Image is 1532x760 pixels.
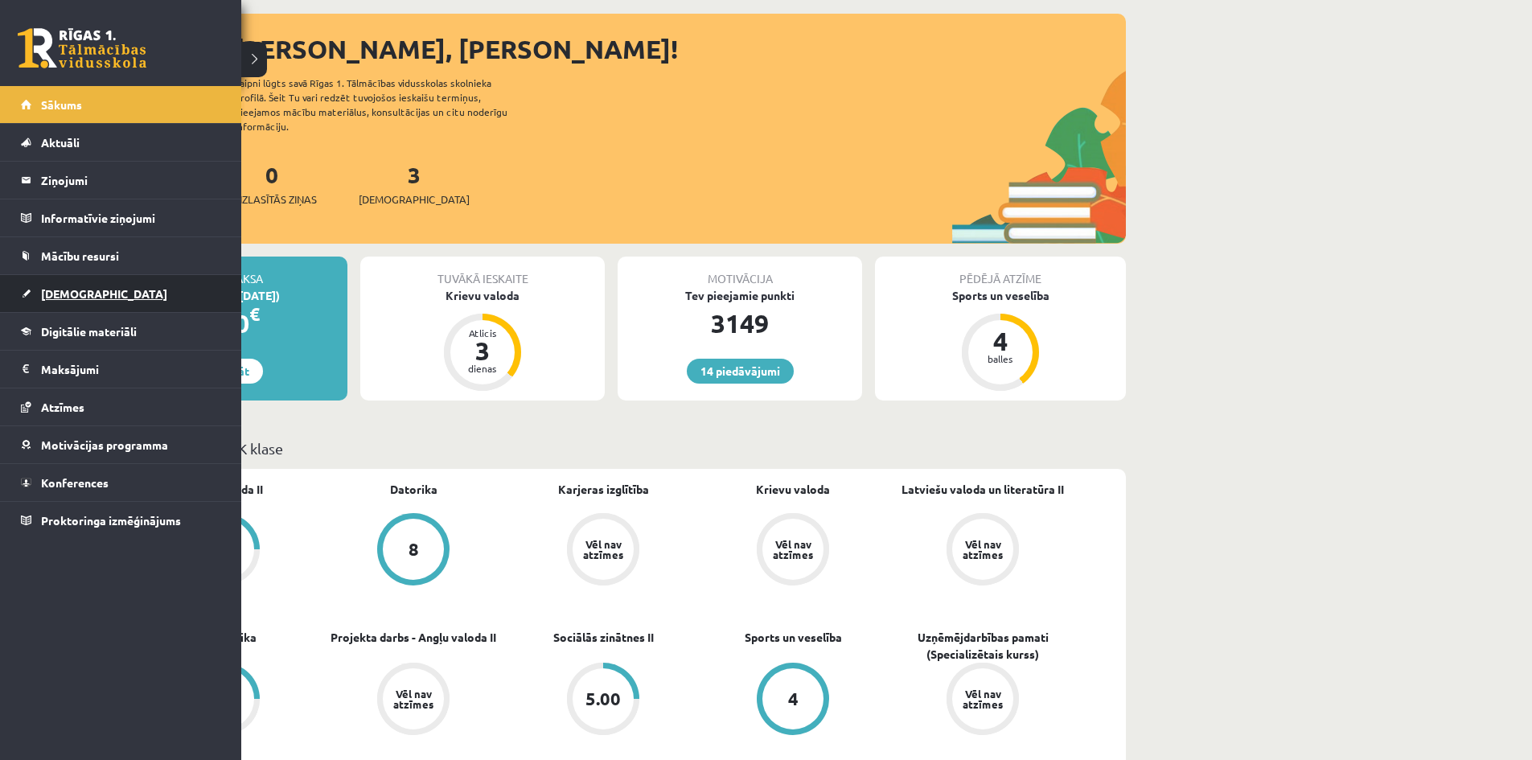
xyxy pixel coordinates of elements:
[103,438,1119,459] p: Mācību plāns 12.b2 JK klase
[960,539,1005,560] div: Vēl nav atzīmes
[41,475,109,490] span: Konferences
[41,286,167,301] span: [DEMOGRAPHIC_DATA]
[902,481,1064,498] a: Latviešu valoda un literatūra II
[41,351,221,388] legend: Maksājumi
[976,328,1025,354] div: 4
[558,481,649,498] a: Karjeras izglītība
[458,364,507,373] div: dienas
[21,162,221,199] a: Ziņojumi
[875,287,1126,304] div: Sports un veselība
[360,257,605,287] div: Tuvākā ieskaite
[687,359,794,384] a: 14 piedāvājumi
[41,97,82,112] span: Sākums
[888,663,1078,738] a: Vēl nav atzīmes
[318,513,508,589] a: 8
[41,162,221,199] legend: Ziņojumi
[508,513,698,589] a: Vēl nav atzīmes
[249,302,260,326] span: €
[21,388,221,425] a: Atzīmes
[875,287,1126,393] a: Sports un veselība 4 balles
[581,539,626,560] div: Vēl nav atzīmes
[318,663,508,738] a: Vēl nav atzīmes
[390,481,437,498] a: Datorika
[360,287,605,393] a: Krievu valoda Atlicis 3 dienas
[21,502,221,539] a: Proktoringa izmēģinājums
[788,690,799,708] div: 4
[21,464,221,501] a: Konferences
[21,199,221,236] a: Informatīvie ziņojumi
[21,426,221,463] a: Motivācijas programma
[745,629,842,646] a: Sports un veselība
[41,324,137,339] span: Digitālie materiāli
[331,629,496,646] a: Projekta darbs - Angļu valoda II
[21,237,221,274] a: Mācību resursi
[618,257,862,287] div: Motivācija
[21,86,221,123] a: Sākums
[21,351,221,388] a: Maksājumi
[21,275,221,312] a: [DEMOGRAPHIC_DATA]
[409,540,419,558] div: 8
[41,135,80,150] span: Aktuāli
[391,688,436,709] div: Vēl nav atzīmes
[888,513,1078,589] a: Vēl nav atzīmes
[618,287,862,304] div: Tev pieejamie punkti
[698,513,888,589] a: Vēl nav atzīmes
[359,191,470,207] span: [DEMOGRAPHIC_DATA]
[233,30,1126,68] div: [PERSON_NAME], [PERSON_NAME]!
[698,663,888,738] a: 4
[235,76,536,134] div: Laipni lūgts savā Rīgas 1. Tālmācības vidusskolas skolnieka profilā. Šeit Tu vari redzēt tuvojošo...
[770,539,815,560] div: Vēl nav atzīmes
[756,481,830,498] a: Krievu valoda
[458,328,507,338] div: Atlicis
[41,438,168,452] span: Motivācijas programma
[976,354,1025,364] div: balles
[21,124,221,161] a: Aktuāli
[360,287,605,304] div: Krievu valoda
[960,688,1005,709] div: Vēl nav atzīmes
[21,313,221,350] a: Digitālie materiāli
[18,28,146,68] a: Rīgas 1. Tālmācības vidusskola
[227,191,317,207] span: Neizlasītās ziņas
[508,663,698,738] a: 5.00
[359,160,470,207] a: 3[DEMOGRAPHIC_DATA]
[41,513,181,528] span: Proktoringa izmēģinājums
[585,690,621,708] div: 5.00
[888,629,1078,663] a: Uzņēmējdarbības pamati (Specializētais kurss)
[458,338,507,364] div: 3
[41,199,221,236] legend: Informatīvie ziņojumi
[41,400,84,414] span: Atzīmes
[227,160,317,207] a: 0Neizlasītās ziņas
[618,304,862,343] div: 3149
[553,629,654,646] a: Sociālās zinātnes II
[875,257,1126,287] div: Pēdējā atzīme
[41,249,119,263] span: Mācību resursi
